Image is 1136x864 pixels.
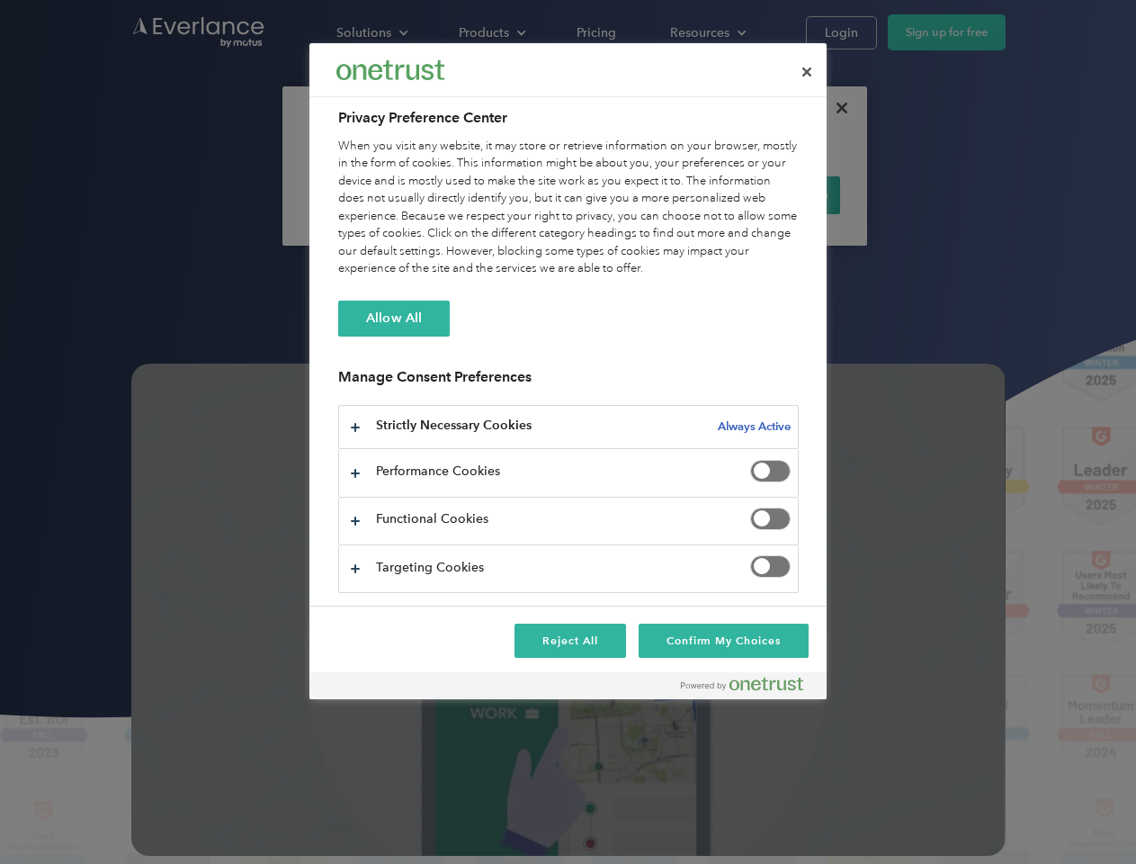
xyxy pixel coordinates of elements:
h3: Manage Consent Preferences [338,368,799,396]
button: Reject All [514,624,626,658]
div: Privacy Preference Center [309,43,827,699]
button: Confirm My Choices [639,624,809,658]
button: Allow All [338,301,450,337]
input: Submit [132,107,223,145]
button: Close [787,52,827,92]
img: Powered by OneTrust Opens in a new Tab [681,677,803,691]
a: Powered by OneTrust Opens in a new Tab [681,677,818,699]
div: When you visit any website, it may store or retrieve information on your browser, mostly in the f... [338,138,799,278]
div: Preference center [309,43,827,699]
div: Everlance [336,52,444,88]
img: Everlance [336,60,444,79]
h2: Privacy Preference Center [338,107,799,129]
